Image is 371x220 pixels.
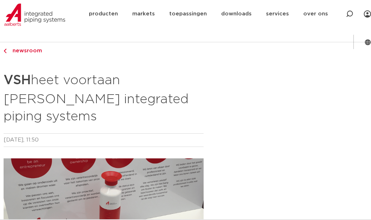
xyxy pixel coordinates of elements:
a: newsroom [4,47,204,55]
span: , [23,137,24,143]
img: chevron-right.svg [4,49,6,53]
time: 11:50 [26,137,39,143]
strong: VSH [4,74,31,87]
h2: heet voortaan [PERSON_NAME] integrated piping systems [4,70,204,125]
div: my IPS [364,6,371,22]
time: [DATE] [4,137,23,143]
span: newsroom [8,48,42,53]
